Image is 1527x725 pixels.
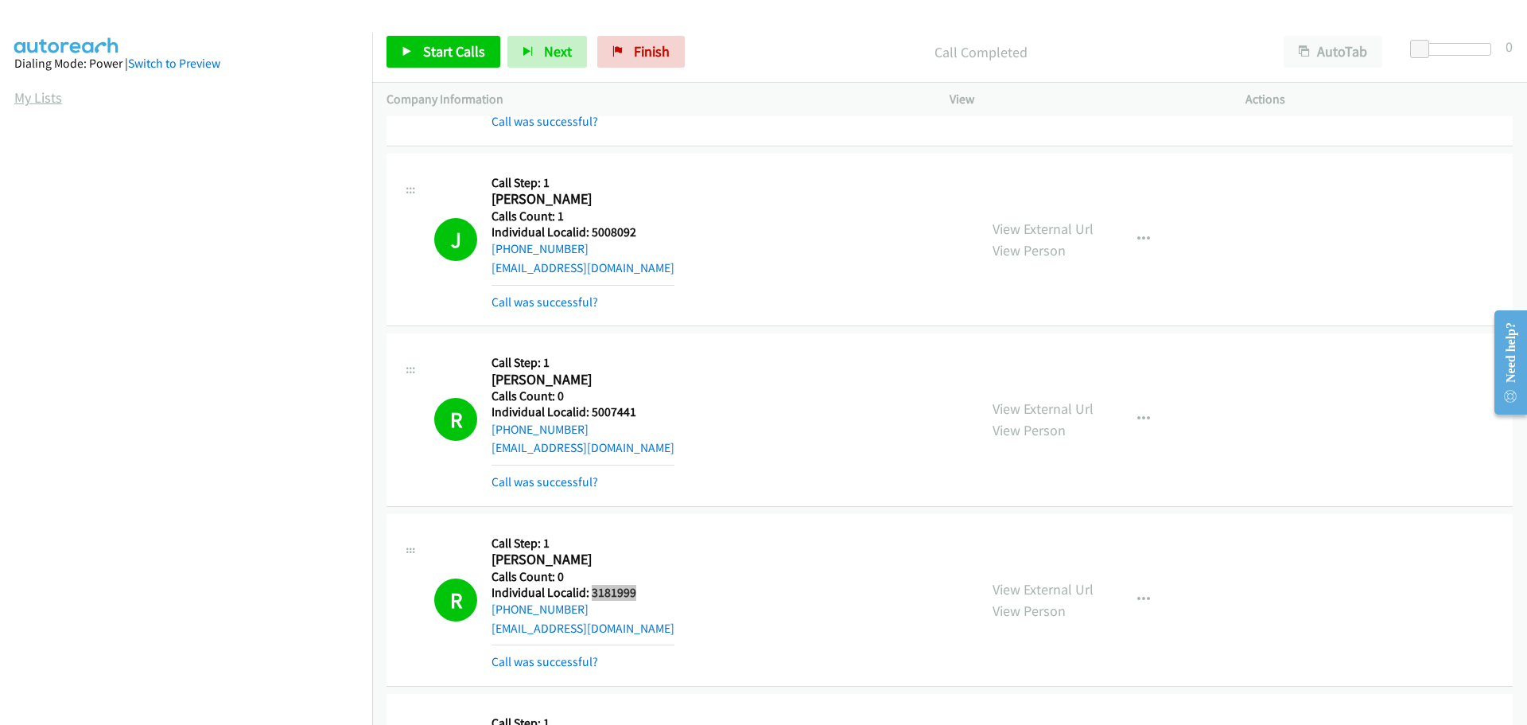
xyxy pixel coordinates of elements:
[492,175,674,191] h5: Call Step: 1
[1284,36,1382,68] button: AutoTab
[993,400,1094,418] a: View External Url
[128,56,220,71] a: Switch to Preview
[423,42,485,60] span: Start Calls
[993,241,1066,259] a: View Person
[492,536,674,552] h5: Call Step: 1
[492,551,666,569] h2: [PERSON_NAME]
[434,218,477,261] h1: J
[492,371,666,389] h2: [PERSON_NAME]
[492,294,598,310] a: Call was successful?
[993,220,1094,238] a: View External Url
[993,421,1066,439] a: View Person
[492,114,598,129] a: Call was successful?
[492,585,674,601] h5: Individual Localid: 3181999
[1245,90,1513,109] p: Actions
[1506,36,1513,57] div: 0
[950,90,1217,109] p: View
[492,569,674,585] h5: Calls Count: 0
[492,224,674,240] h5: Individual Localid: 5008092
[492,654,598,669] a: Call was successful?
[492,209,674,224] h5: Calls Count: 1
[434,579,477,622] h1: R
[387,36,500,68] a: Start Calls
[993,602,1066,620] a: View Person
[14,88,62,107] a: My Lists
[492,190,666,209] h2: [PERSON_NAME]
[507,36,587,68] button: Next
[993,580,1094,598] a: View External Url
[706,41,1255,63] p: Call Completed
[492,388,674,404] h5: Calls Count: 0
[492,355,674,371] h5: Call Step: 1
[387,90,921,109] p: Company Information
[14,54,358,73] div: Dialing Mode: Power |
[492,404,674,420] h5: Individual Localid: 5007441
[597,36,685,68] a: Finish
[1418,43,1491,56] div: Delay between calls (in seconds)
[544,42,572,60] span: Next
[492,241,589,256] a: [PHONE_NUMBER]
[434,398,477,441] h1: R
[492,422,589,437] a: [PHONE_NUMBER]
[492,602,589,617] a: [PHONE_NUMBER]
[492,440,674,455] a: [EMAIL_ADDRESS][DOMAIN_NAME]
[634,42,670,60] span: Finish
[1481,299,1527,426] iframe: Resource Center
[492,474,598,489] a: Call was successful?
[492,621,674,636] a: [EMAIL_ADDRESS][DOMAIN_NAME]
[492,260,674,275] a: [EMAIL_ADDRESS][DOMAIN_NAME]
